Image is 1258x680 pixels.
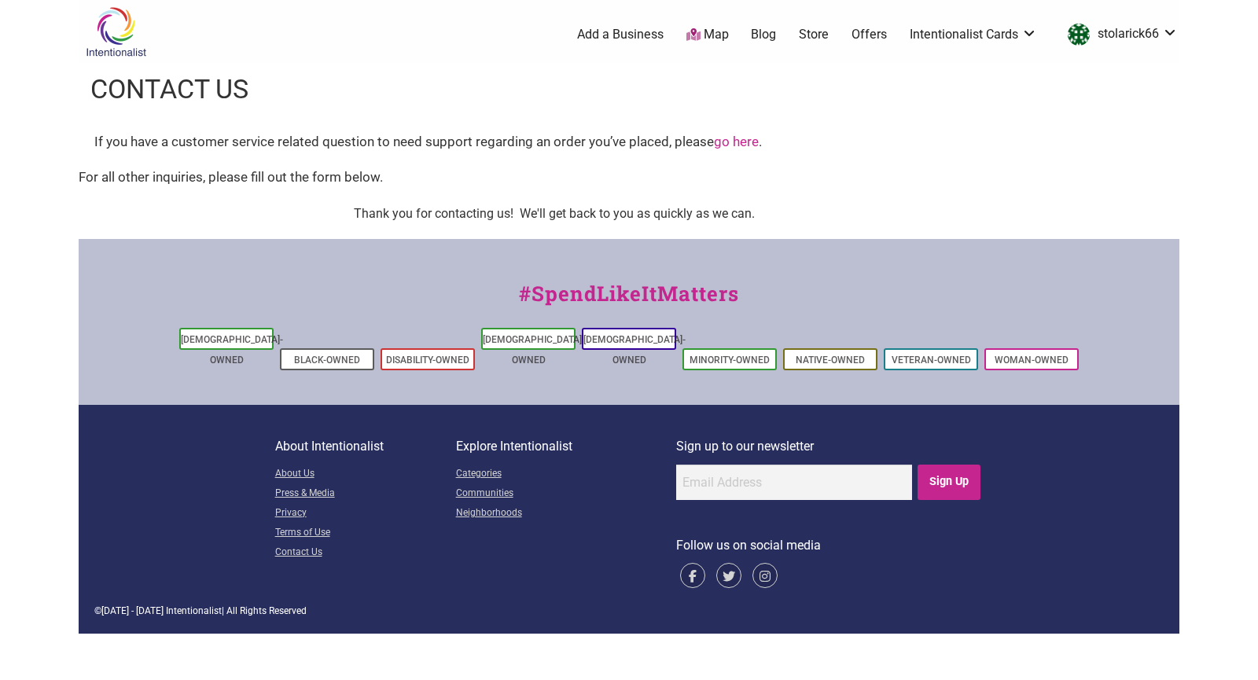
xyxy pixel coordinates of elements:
[456,436,676,457] p: Explore Intentionalist
[910,26,1037,43] a: Intentionalist Cards
[456,465,676,484] a: Categories
[275,484,456,504] a: Press & Media
[94,604,1164,618] div: © | All Rights Reserved
[676,436,984,457] p: Sign up to our newsletter
[852,26,887,43] a: Offers
[275,504,456,524] a: Privacy
[796,355,865,366] a: Native-Owned
[275,543,456,563] a: Contact Us
[275,524,456,543] a: Terms of Use
[354,204,904,224] div: Thank you for contacting us!&nbsp; We'll get back to you as quickly as we can.
[354,204,904,224] p: Thank you for contacting us! We'll get back to you as quickly as we can.
[79,6,153,57] img: Intentionalist
[166,605,222,616] span: Intentionalist
[690,355,770,366] a: Minority-Owned
[686,26,729,44] a: Map
[294,355,360,366] a: Black-Owned
[1060,20,1178,49] a: stolarick66
[275,465,456,484] a: About Us
[90,71,248,108] h1: Contact Us
[577,26,664,43] a: Add a Business
[456,504,676,524] a: Neighborhoods
[583,334,686,366] a: [DEMOGRAPHIC_DATA]-Owned
[386,355,469,366] a: Disability-Owned
[79,167,1179,188] div: For all other inquiries, please fill out the form below.
[676,465,912,500] input: Email Address
[101,605,164,616] span: [DATE] - [DATE]
[918,465,981,500] input: Sign Up
[676,535,984,556] p: Follow us on social media
[275,436,456,457] p: About Intentionalist
[94,132,1164,153] div: If you have a customer service related question to need support regarding an order you’ve placed,...
[892,355,971,366] a: Veteran-Owned
[799,26,829,43] a: Store
[751,26,776,43] a: Blog
[456,484,676,504] a: Communities
[79,278,1179,325] div: #SpendLikeItMatters
[483,334,585,366] a: [DEMOGRAPHIC_DATA]-Owned
[714,134,759,149] a: go here
[995,355,1069,366] a: Woman-Owned
[181,334,283,366] a: [DEMOGRAPHIC_DATA]-Owned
